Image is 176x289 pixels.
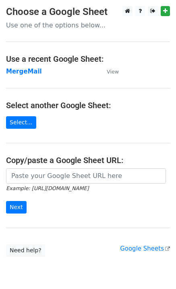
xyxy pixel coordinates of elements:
a: MergeMail [6,68,42,75]
input: Next [6,201,27,214]
h4: Select another Google Sheet: [6,101,170,110]
small: View [107,69,119,75]
input: Paste your Google Sheet URL here [6,168,166,184]
a: Select... [6,116,36,129]
h4: Use a recent Google Sheet: [6,54,170,64]
a: Need help? [6,244,45,257]
a: View [99,68,119,75]
h3: Choose a Google Sheet [6,6,170,18]
h4: Copy/paste a Google Sheet URL: [6,155,170,165]
p: Use one of the options below... [6,21,170,29]
small: Example: [URL][DOMAIN_NAME] [6,185,89,191]
a: Google Sheets [120,245,170,252]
